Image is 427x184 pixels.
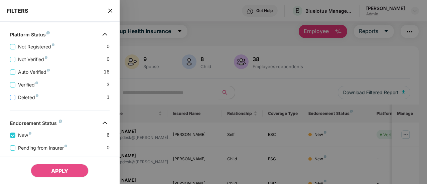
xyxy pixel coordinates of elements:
[10,120,62,128] div: Endorsement Status
[35,81,38,84] img: svg+xml;base64,PHN2ZyB4bWxucz0iaHR0cDovL3d3dy53My5vcmcvMjAwMC9zdmciIHdpZHRoPSI4IiBoZWlnaHQ9IjgiIH...
[52,43,54,46] img: svg+xml;base64,PHN2ZyB4bWxucz0iaHR0cDovL3d3dy53My5vcmcvMjAwMC9zdmciIHdpZHRoPSI4IiBoZWlnaHQ9IjgiIH...
[108,7,113,14] span: close
[104,68,110,76] span: 18
[15,94,41,101] span: Deleted
[107,131,110,139] span: 6
[100,29,110,40] img: svg+xml;base64,PHN2ZyB4bWxucz0iaHR0cDovL3d3dy53My5vcmcvMjAwMC9zdmciIHdpZHRoPSIzMiIgaGVpZ2h0PSIzMi...
[64,145,67,147] img: svg+xml;base64,PHN2ZyB4bWxucz0iaHR0cDovL3d3dy53My5vcmcvMjAwMC9zdmciIHdpZHRoPSI4IiBoZWlnaHQ9IjgiIH...
[31,164,89,177] button: APPLY
[15,68,52,76] span: Auto Verified
[10,32,50,40] div: Platform Status
[15,43,57,50] span: Not Registered
[59,120,62,123] img: svg+xml;base64,PHN2ZyB4bWxucz0iaHR0cDovL3d3dy53My5vcmcvMjAwMC9zdmciIHdpZHRoPSI4IiBoZWlnaHQ9IjgiIH...
[15,56,50,63] span: Not Verified
[107,81,110,88] span: 3
[51,168,68,174] span: APPLY
[47,69,50,71] img: svg+xml;base64,PHN2ZyB4bWxucz0iaHR0cDovL3d3dy53My5vcmcvMjAwMC9zdmciIHdpZHRoPSI4IiBoZWlnaHQ9IjgiIH...
[107,94,110,101] span: 1
[100,118,110,128] img: svg+xml;base64,PHN2ZyB4bWxucz0iaHR0cDovL3d3dy53My5vcmcvMjAwMC9zdmciIHdpZHRoPSIzMiIgaGVpZ2h0PSIzMi...
[29,132,31,135] img: svg+xml;base64,PHN2ZyB4bWxucz0iaHR0cDovL3d3dy53My5vcmcvMjAwMC9zdmciIHdpZHRoPSI4IiBoZWlnaHQ9IjgiIH...
[36,94,38,97] img: svg+xml;base64,PHN2ZyB4bWxucz0iaHR0cDovL3d3dy53My5vcmcvMjAwMC9zdmciIHdpZHRoPSI4IiBoZWlnaHQ9IjgiIH...
[107,43,110,50] span: 0
[7,7,28,14] span: FILTERS
[46,31,50,34] img: svg+xml;base64,PHN2ZyB4bWxucz0iaHR0cDovL3d3dy53My5vcmcvMjAwMC9zdmciIHdpZHRoPSI4IiBoZWlnaHQ9IjgiIH...
[107,55,110,63] span: 0
[15,132,34,139] span: New
[15,144,70,152] span: Pending from Insurer
[107,144,110,152] span: 0
[45,56,47,59] img: svg+xml;base64,PHN2ZyB4bWxucz0iaHR0cDovL3d3dy53My5vcmcvMjAwMC9zdmciIHdpZHRoPSI4IiBoZWlnaHQ9IjgiIH...
[15,81,41,88] span: Verified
